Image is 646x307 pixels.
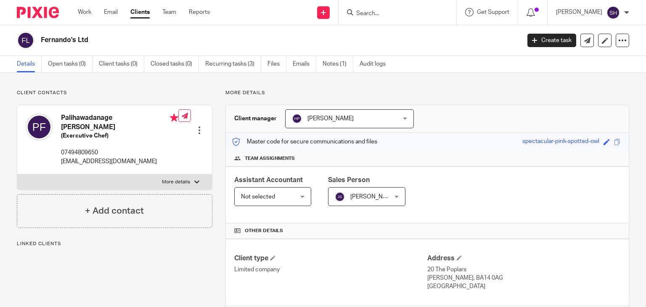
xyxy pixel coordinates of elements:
h4: + Add contact [85,204,144,217]
a: Create task [527,34,576,47]
a: Emails [293,56,316,72]
p: More details [162,179,190,185]
p: More details [225,90,629,96]
span: Get Support [477,9,509,15]
span: Sales Person [328,177,370,183]
a: Recurring tasks (3) [205,56,261,72]
a: Reports [189,8,210,16]
a: Clients [130,8,150,16]
img: svg%3E [17,32,34,49]
a: Work [78,8,91,16]
input: Search [355,10,431,18]
span: Other details [245,228,283,234]
p: Master code for secure communications and files [232,138,377,146]
span: Team assignments [245,155,295,162]
a: Files [267,56,286,72]
a: Email [104,8,118,16]
a: Details [17,56,42,72]
p: [GEOGRAPHIC_DATA] [427,282,620,291]
i: Primary [170,114,178,122]
h4: Address [427,254,620,263]
h2: Fernando's Ltd [41,36,420,45]
h5: (Exercutive Chef) [61,132,178,140]
h4: Palihawadanage [PERSON_NAME] [61,114,178,132]
p: 07494809650 [61,148,178,157]
p: 20 The Poplars [427,265,620,274]
img: svg%3E [26,114,53,140]
a: Team [162,8,176,16]
p: Client contacts [17,90,212,96]
span: [PERSON_NAME] [350,194,397,200]
span: [PERSON_NAME] [307,116,354,122]
a: Audit logs [360,56,392,72]
h4: Client type [234,254,427,263]
p: Limited company [234,265,427,274]
img: svg%3E [292,114,302,124]
p: [EMAIL_ADDRESS][DOMAIN_NAME] [61,157,178,166]
h3: Client manager [234,114,277,123]
p: [PERSON_NAME] [556,8,602,16]
p: Linked clients [17,241,212,247]
span: Not selected [241,194,275,200]
div: spectacular-pink-spotted-owl [522,137,599,147]
p: [PERSON_NAME], BA14 0AG [427,274,620,282]
img: svg%3E [335,192,345,202]
a: Closed tasks (0) [151,56,199,72]
img: svg%3E [606,6,620,19]
span: Assistant Accountant [234,177,303,183]
a: Open tasks (0) [48,56,93,72]
a: Notes (1) [323,56,353,72]
img: Pixie [17,7,59,18]
a: Client tasks (0) [99,56,144,72]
